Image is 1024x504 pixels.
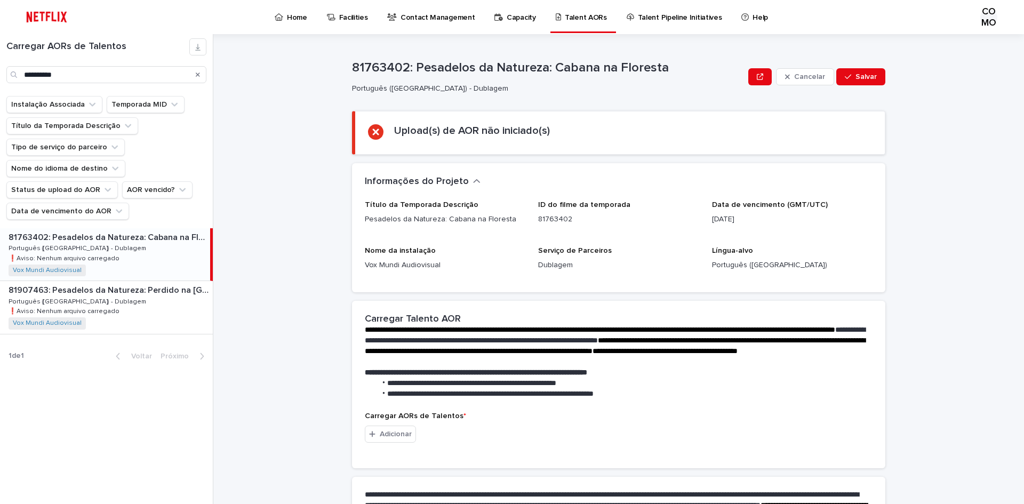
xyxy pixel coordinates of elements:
font: Cancelar [794,73,825,81]
font: [DATE] [712,215,734,223]
font: COMO [981,7,996,28]
font: Vox Mundi Audiovisual [13,320,82,326]
font: Português ([GEOGRAPHIC_DATA]) - Dublagem [9,299,146,305]
button: Próximo [156,351,213,361]
font: Salvar [855,73,877,81]
button: Status de upload do AOR [6,181,118,198]
font: Língua-alvo [712,247,753,254]
input: Procurar [6,66,206,83]
font: Título da Temporada Descrição [365,201,478,209]
button: Cancelar [776,68,834,85]
font: Carregar Talento AOR [365,314,461,324]
a: Vox Mundi Audiovisual [13,267,82,274]
font: Carregar AORs de Talentos [6,42,126,51]
font: 81907463: Pesadelos da Natureza: Perdido na [GEOGRAPHIC_DATA] [9,286,278,294]
font: de [12,352,21,359]
a: Vox Mundi Audiovisual [13,319,82,327]
button: Data de vencimento do AOR [6,203,129,220]
button: Título da Temporada Descrição [6,117,138,134]
font: ID do filme da temporada [538,201,630,209]
font: Vox Mundi Audiovisual [365,261,441,269]
button: Adicionar [365,426,416,443]
font: Adicionar [380,430,412,438]
font: Português ([GEOGRAPHIC_DATA]) - Dublagem [352,85,508,92]
img: ifQbXi3ZQGMSEF7WDB7W [21,6,72,28]
font: Vox Mundi Audiovisual [13,267,82,274]
font: ❗️Aviso: Nenhum arquivo carregado [9,308,119,315]
font: 1 [9,352,12,359]
font: Carregar AORs de Talentos [365,412,463,420]
font: Serviço de Parceiros [538,247,612,254]
button: Salvar [836,68,885,85]
font: Data de vencimento (GMT/UTC) [712,201,828,209]
font: 81763402 [538,215,572,223]
button: Nome do idioma de destino [6,160,125,177]
button: AOR vencido? [122,181,193,198]
font: Upload(s) de AOR não iniciado(s) [394,125,550,136]
button: Voltar [107,351,156,361]
font: Português ([GEOGRAPHIC_DATA]) [712,261,827,269]
font: Pesadelos da Natureza: Cabana na Floresta [365,215,516,223]
font: Dublagem [538,261,573,269]
button: Tipo de serviço do parceiro [6,139,125,156]
font: Nome da instalação [365,247,436,254]
font: Voltar [131,353,152,360]
font: ❗️Aviso: Nenhum arquivo carregado [9,255,119,262]
button: Temporada MID [107,96,185,113]
button: Instalação Associada [6,96,102,113]
font: Informações do Projeto [365,177,469,186]
font: 81763402: Pesadelos da Natureza: Cabana na Floresta [9,233,225,242]
font: Português ([GEOGRAPHIC_DATA]) - Dublagem [9,245,146,252]
font: Próximo [161,353,189,360]
button: Informações do Projeto [365,176,481,188]
p: 81763402: Pesadelos da Natureza: Cabana na Floresta [9,230,208,243]
font: 81763402: Pesadelos da Natureza: Cabana na Floresta [352,61,669,74]
font: 1 [21,352,24,359]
